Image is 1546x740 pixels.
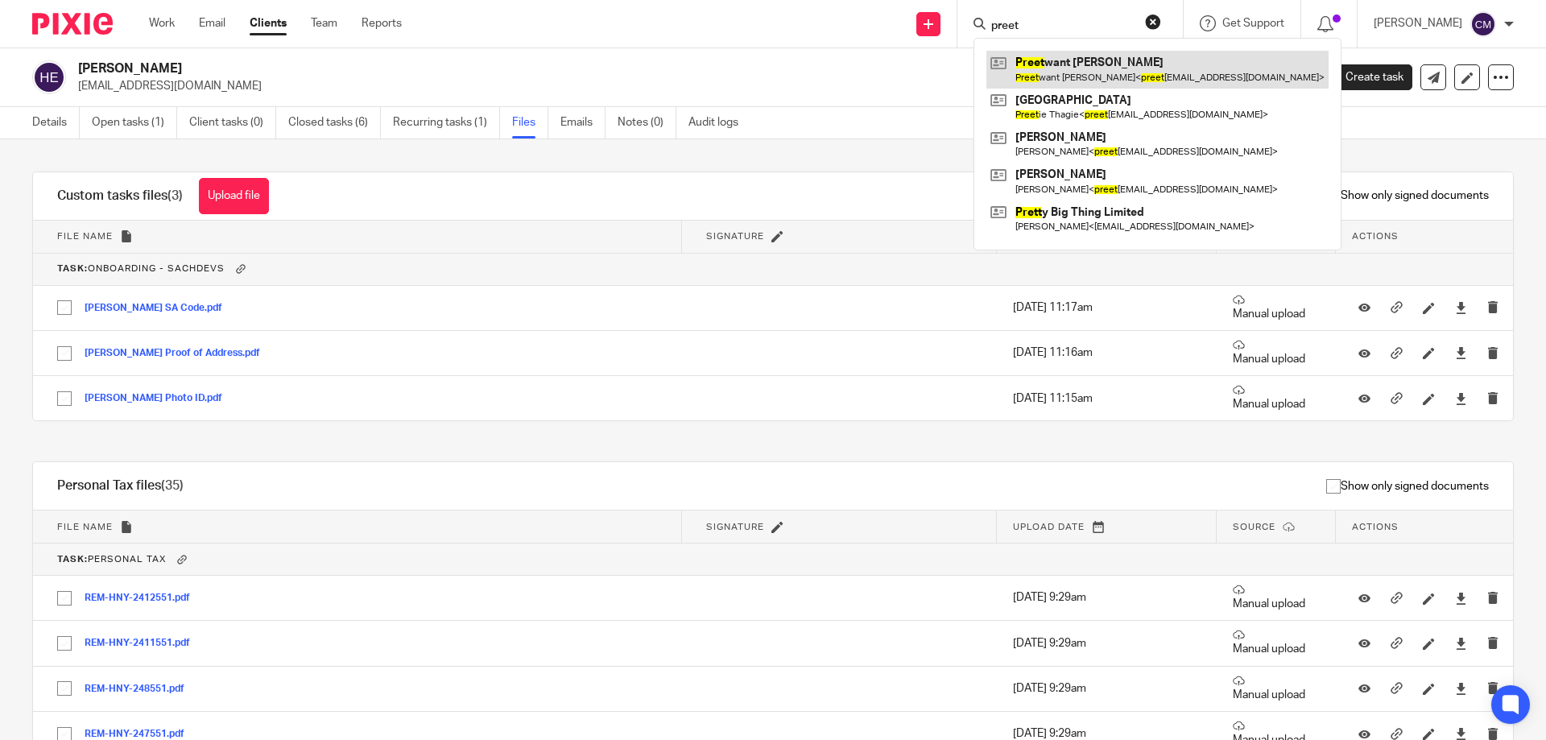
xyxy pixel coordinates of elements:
[57,265,225,274] span: Onboarding - Sachdevs
[1326,188,1489,204] span: Show only signed documents
[32,60,66,94] img: svg%3E
[57,555,88,564] b: Task:
[706,232,764,241] span: Signature
[1013,589,1201,606] p: [DATE] 9:29am
[250,15,287,31] a: Clients
[49,628,80,659] input: Select
[85,729,196,740] button: REM-HNY-247551.pdf
[618,107,676,138] a: Notes (0)
[85,348,272,359] button: [PERSON_NAME] Proof of Address.pdf
[362,15,402,31] a: Reports
[1352,523,1399,531] span: Actions
[288,107,381,138] a: Closed tasks (6)
[85,303,234,314] button: [PERSON_NAME] SA Code.pdf
[57,265,88,274] b: Task:
[1233,384,1320,412] p: Manual upload
[167,189,183,202] span: (3)
[1233,675,1320,703] p: Manual upload
[1222,18,1284,29] span: Get Support
[49,292,80,323] input: Select
[32,107,80,138] a: Details
[688,107,750,138] a: Audit logs
[1233,629,1320,657] p: Manual upload
[1233,294,1320,322] p: Manual upload
[1013,680,1201,697] p: [DATE] 9:29am
[1470,11,1496,37] img: svg%3E
[1233,523,1275,531] span: Source
[149,15,175,31] a: Work
[990,19,1135,34] input: Search
[1145,14,1161,30] button: Clear
[161,479,184,492] span: (35)
[78,78,1295,94] p: [EMAIL_ADDRESS][DOMAIN_NAME]
[1455,635,1467,651] a: Download
[199,178,269,214] button: Upload file
[1013,345,1201,361] p: [DATE] 11:16am
[85,684,196,695] button: REM-HNY-248551.pdf
[1455,590,1467,606] a: Download
[1013,391,1201,407] p: [DATE] 11:15am
[57,188,183,205] h1: Custom tasks files
[1013,300,1201,316] p: [DATE] 11:17am
[49,383,80,414] input: Select
[78,60,1052,77] h2: [PERSON_NAME]
[92,107,177,138] a: Open tasks (1)
[706,523,764,531] span: Signature
[49,583,80,614] input: Select
[1455,345,1467,361] a: Download
[1352,232,1399,241] span: Actions
[1013,635,1201,651] p: [DATE] 9:29am
[32,13,113,35] img: Pixie
[560,107,606,138] a: Emails
[1455,300,1467,316] a: Download
[85,638,202,649] button: REM-HNY-2411551.pdf
[85,593,202,604] button: REM-HNY-2412551.pdf
[393,107,500,138] a: Recurring tasks (1)
[1455,680,1467,697] a: Download
[311,15,337,31] a: Team
[1233,584,1320,612] p: Manual upload
[57,232,113,241] span: File name
[1013,523,1085,531] span: Upload date
[1374,15,1462,31] p: [PERSON_NAME]
[512,107,548,138] a: Files
[1455,391,1467,407] a: Download
[1326,478,1489,494] span: Show only signed documents
[189,107,276,138] a: Client tasks (0)
[1233,339,1320,367] p: Manual upload
[57,477,184,494] h1: Personal Tax files
[49,673,80,704] input: Select
[85,393,234,404] button: [PERSON_NAME] Photo ID.pdf
[57,555,166,564] span: Personal Tax
[1319,64,1412,90] a: Create task
[57,523,113,531] span: File name
[49,338,80,369] input: Select
[199,15,225,31] a: Email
